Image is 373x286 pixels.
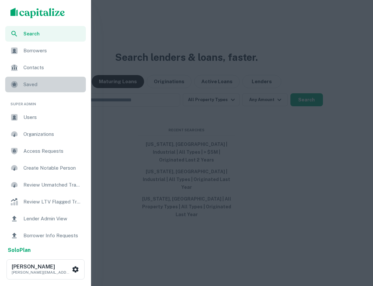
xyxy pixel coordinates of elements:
strong: Solo Plan [8,247,31,253]
span: Review Unmatched Transactions [23,181,82,189]
span: Lender Admin View [23,215,82,223]
img: capitalize-logo.png [10,8,65,18]
a: Users [5,110,86,125]
h6: [PERSON_NAME] [12,264,70,269]
button: [PERSON_NAME][PERSON_NAME][EMAIL_ADDRESS][DOMAIN_NAME] [7,259,85,279]
span: Access Requests [23,147,82,155]
span: Contacts [23,64,82,71]
span: Search [23,30,82,37]
span: Saved [23,81,82,88]
span: Borrowers [23,47,82,55]
a: Organizations [5,126,86,142]
a: Contacts [5,60,86,75]
p: [PERSON_NAME][EMAIL_ADDRESS][DOMAIN_NAME] [12,269,70,275]
a: Review LTV Flagged Transactions [5,194,86,210]
a: Saved [5,77,86,92]
a: Lender Admin View [5,211,86,227]
span: Users [23,113,82,121]
a: Search [5,26,86,42]
span: Create Notable Person [23,164,82,172]
span: Borrower Info Requests [23,232,82,240]
span: Review LTV Flagged Transactions [23,198,82,206]
a: Borrowers [5,43,86,58]
a: Review Unmatched Transactions [5,177,86,193]
li: Super Admin [5,94,86,110]
a: Create Notable Person [5,160,86,176]
a: Borrower Info Requests [5,228,86,243]
iframe: Chat Widget [340,234,373,265]
a: SoloPlan [8,246,31,254]
span: Organizations [23,130,82,138]
a: Access Requests [5,143,86,159]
